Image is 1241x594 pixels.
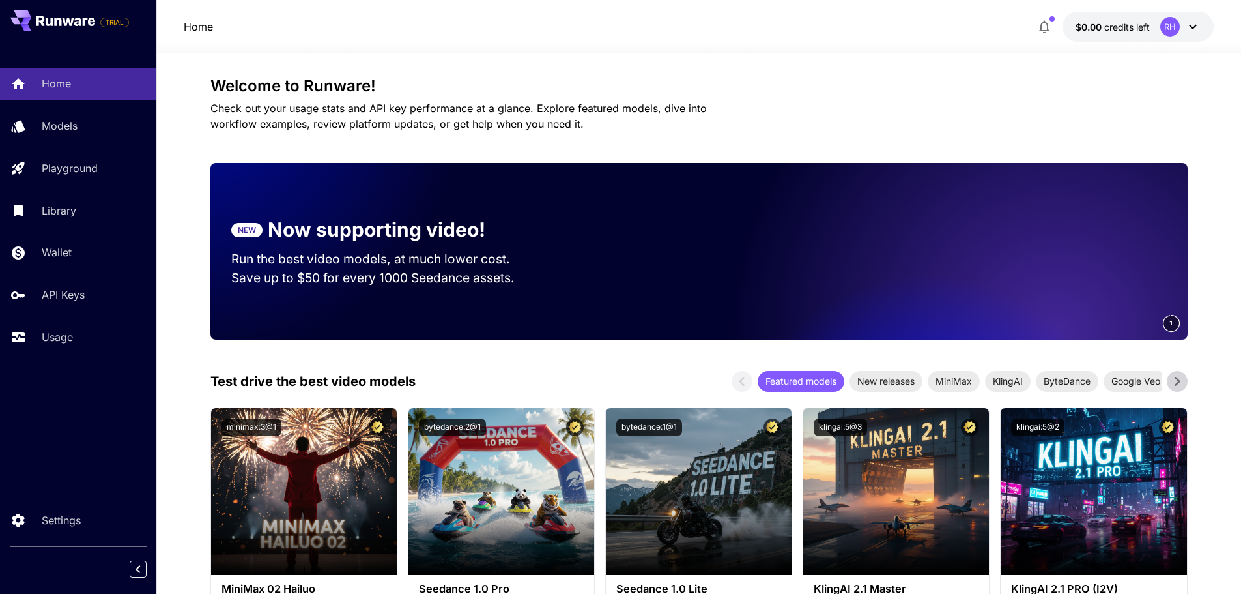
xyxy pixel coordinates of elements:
button: $0.00RH [1063,12,1214,42]
p: Home [42,76,71,91]
img: alt [211,408,397,575]
span: ByteDance [1036,374,1098,388]
div: Featured models [758,371,844,392]
h3: Welcome to Runware! [210,77,1188,95]
div: ByteDance [1036,371,1098,392]
p: Playground [42,160,98,176]
img: alt [803,408,989,575]
p: Run the best video models, at much lower cost. [231,250,535,269]
span: MiniMax [928,374,980,388]
p: Test drive the best video models [210,372,416,391]
a: Home [184,19,213,35]
div: RH [1160,17,1180,37]
img: alt [1001,408,1186,575]
button: Certified Model – Vetted for best performance and includes a commercial license. [566,419,584,436]
div: Google Veo [1104,371,1168,392]
img: alt [408,408,594,575]
button: minimax:3@1 [221,419,281,436]
span: KlingAI [985,374,1031,388]
span: credits left [1104,22,1150,33]
div: MiniMax [928,371,980,392]
p: Settings [42,512,81,528]
img: alt [606,408,792,575]
span: TRIAL [101,18,128,27]
button: Certified Model – Vetted for best performance and includes a commercial license. [369,419,386,436]
span: Check out your usage stats and API key performance at a glance. Explore featured models, dive int... [210,102,707,130]
button: bytedance:1@1 [616,419,682,436]
p: Wallet [42,245,72,260]
p: NEW [238,224,256,236]
p: Models [42,118,78,134]
p: Library [42,203,76,218]
div: New releases [849,371,922,392]
nav: breadcrumb [184,19,213,35]
span: Add your payment card to enable full platform functionality. [100,14,129,30]
p: API Keys [42,287,85,303]
div: Collapse sidebar [139,557,156,581]
button: Certified Model – Vetted for best performance and includes a commercial license. [763,419,781,436]
button: klingai:5@3 [814,419,867,436]
p: Now supporting video! [268,215,485,245]
button: Collapse sidebar [130,561,147,578]
div: $0.00 [1076,20,1150,34]
button: Certified Model – Vetted for best performance and includes a commercial license. [1159,419,1177,436]
span: New releases [849,374,922,388]
span: Google Veo [1104,374,1168,388]
button: Certified Model – Vetted for best performance and includes a commercial license. [961,419,978,436]
span: 1 [1169,318,1173,328]
button: klingai:5@2 [1011,419,1064,436]
p: Save up to $50 for every 1000 Seedance assets. [231,269,535,288]
p: Usage [42,329,73,345]
div: KlingAI [985,371,1031,392]
span: Featured models [758,374,844,388]
span: $0.00 [1076,22,1104,33]
button: bytedance:2@1 [419,419,486,436]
